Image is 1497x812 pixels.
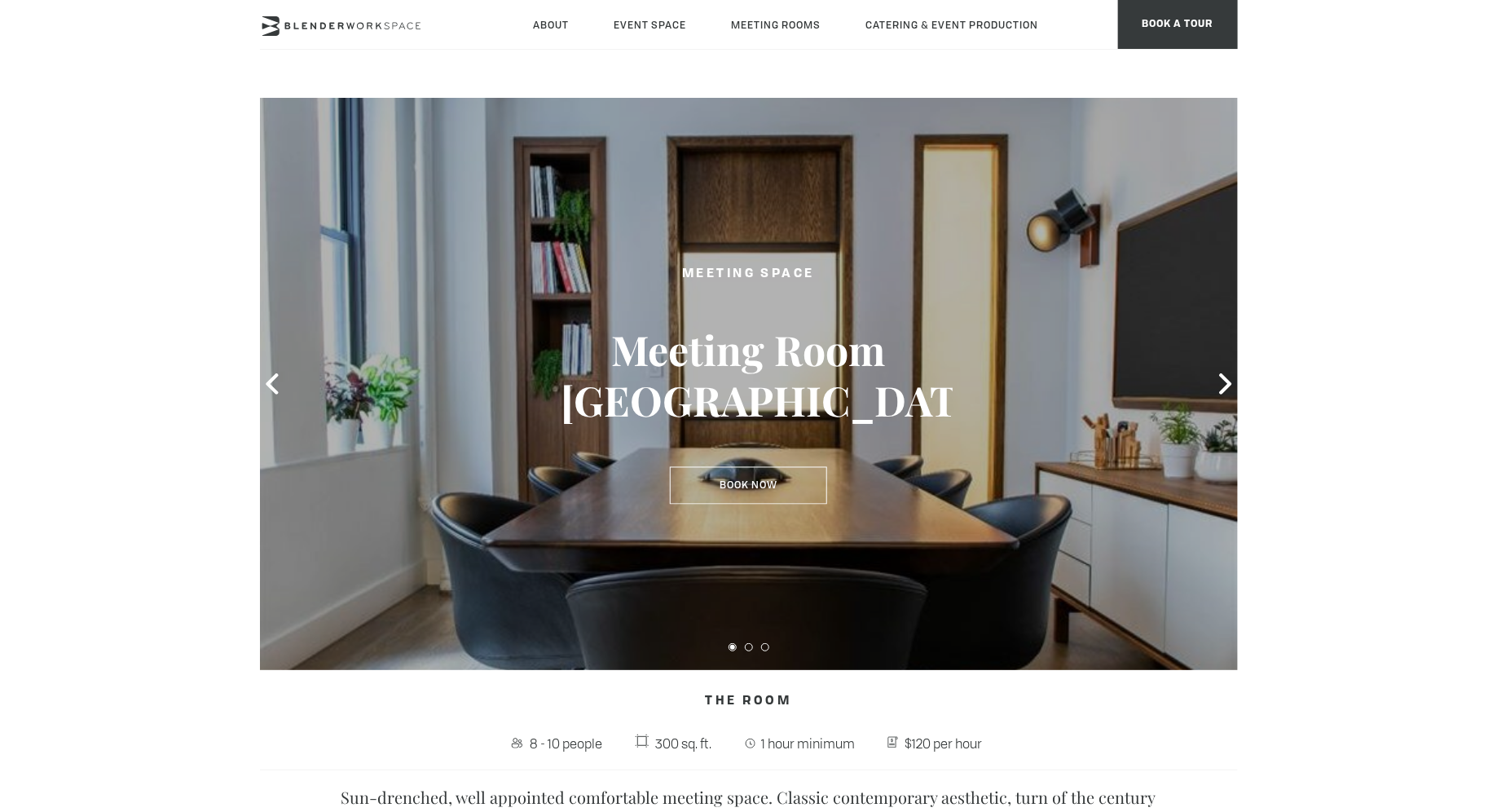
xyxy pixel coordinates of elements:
iframe: To enrich screen reader interactions, please activate Accessibility in Grammarly extension settings [1416,734,1497,812]
h3: Meeting Room [GEOGRAPHIC_DATA] [561,325,936,426]
span: $120 per hour [900,730,986,757]
h2: Meeting Space [561,264,936,285]
h4: The Room [260,686,1238,717]
a: Book Now [670,467,827,505]
span: 300 sq. ft. [652,730,716,757]
span: 8 - 10 people [526,730,606,757]
div: Chat Widget [1416,734,1497,812]
span: 1 hour minimum [758,730,860,757]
